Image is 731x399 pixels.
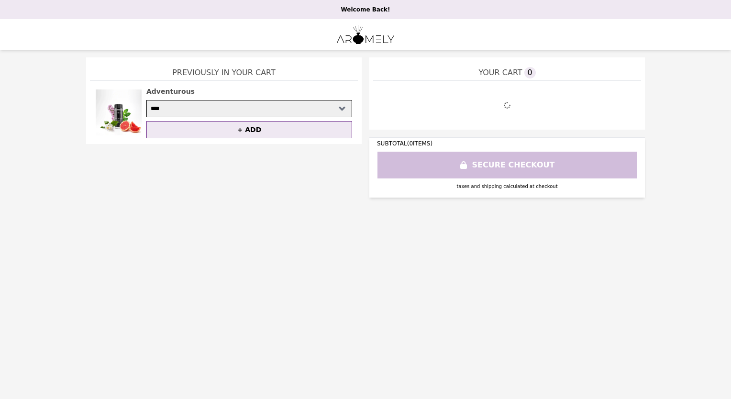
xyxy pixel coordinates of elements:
[377,183,637,190] div: taxes and shipping calculated at checkout
[478,67,522,78] span: YOUR CART
[407,140,432,147] span: ( 0 ITEMS)
[96,87,142,138] img: Adventurous
[146,121,352,138] button: + ADD
[337,25,394,44] img: Brand Logo
[6,6,725,13] p: Welcome Back!
[377,140,407,147] span: SUBTOTAL
[146,87,195,96] h2: Adventurous
[146,100,352,117] select: Select a product variant
[524,67,536,78] span: 0
[90,57,358,80] h1: Previously In Your Cart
